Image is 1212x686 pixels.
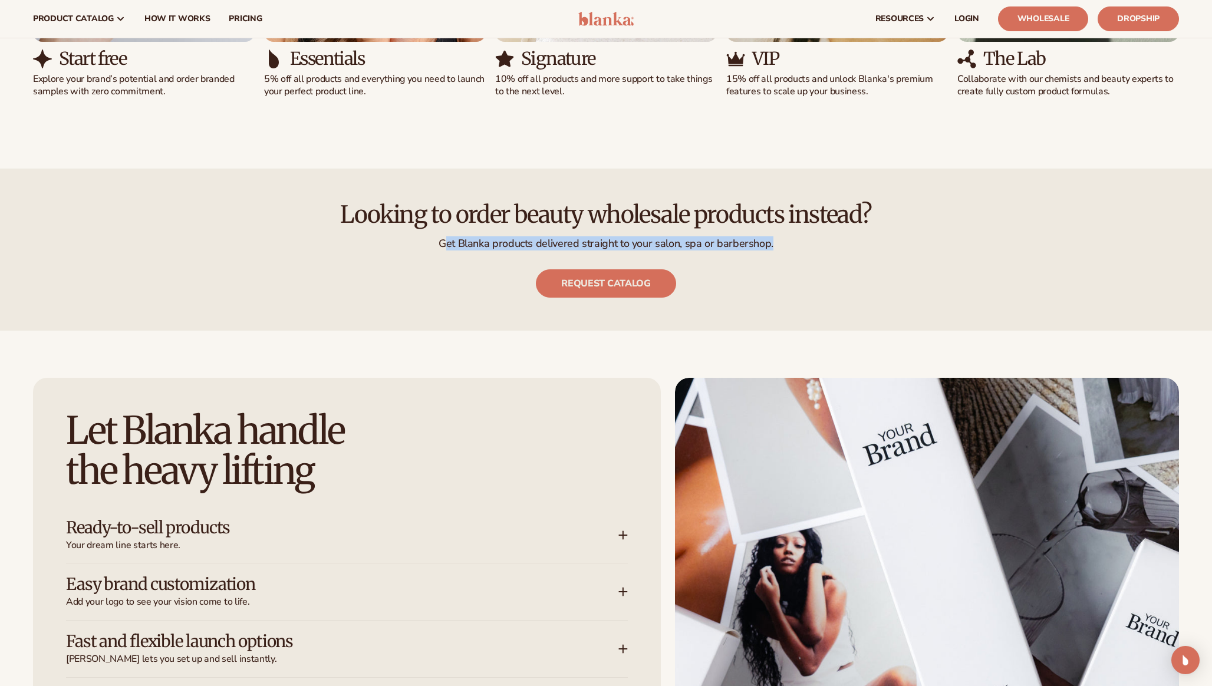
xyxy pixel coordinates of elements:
[957,73,1179,98] p: Collaborate with our chemists and beauty experts to create fully custom product formulas.
[66,653,618,665] span: [PERSON_NAME] lets you set up and sell instantly.
[957,50,976,68] img: Shopify Image 19
[66,519,583,537] h3: Ready-to-sell products
[536,269,676,298] a: Request catalog
[521,49,595,68] h3: Signature
[33,73,255,98] p: Explore your brand’s potential and order branded samples with zero commitment.
[33,50,52,68] img: Shopify Image 11
[954,14,979,24] span: LOGIN
[1171,646,1200,674] div: Open Intercom Messenger
[875,14,924,24] span: resources
[66,575,583,593] h3: Easy brand customization
[983,49,1046,68] h3: The Lab
[998,6,1088,31] a: Wholesale
[66,411,628,490] h2: Let Blanka handle the heavy lifting
[33,202,1179,227] h2: Looking to order beauty wholesale products instead?
[264,50,283,68] img: Shopify Image 13
[66,596,618,608] span: Add your logo to see your vision come to life.
[495,73,717,98] p: 10% off all products and more support to take things to the next level.
[59,49,126,68] h3: Start free
[726,50,745,68] img: Shopify Image 17
[264,73,486,98] p: 5% off all products and everything you need to launch your perfect product line.
[66,539,618,552] span: Your dream line starts here.
[229,14,262,24] span: pricing
[33,237,1179,250] p: Get Blanka products delivered straight to your salon, spa or barbershop.
[726,73,948,98] p: 15% off all products and unlock Blanka's premium features to scale up your business.
[495,50,514,68] img: Shopify Image 15
[33,14,114,24] span: product catalog
[290,49,364,68] h3: Essentials
[578,12,634,26] img: logo
[752,49,779,68] h3: VIP
[144,14,210,24] span: How It Works
[66,632,583,651] h3: Fast and flexible launch options
[1098,6,1179,31] a: Dropship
